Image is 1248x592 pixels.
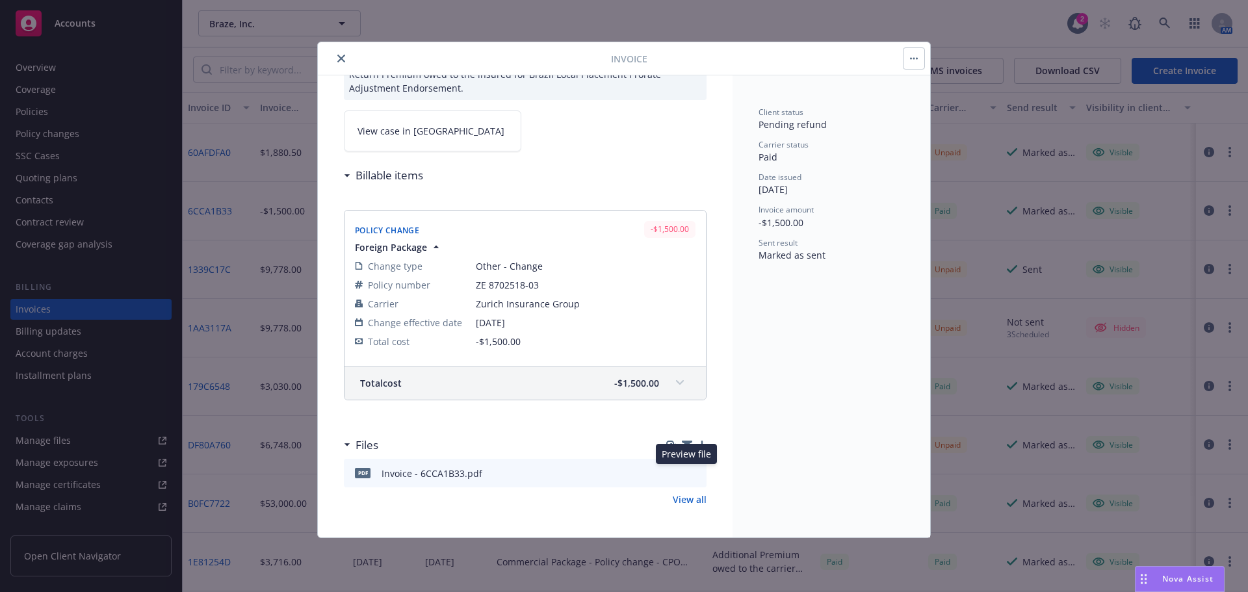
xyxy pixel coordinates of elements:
[673,493,707,506] a: View all
[759,204,814,215] span: Invoice amount
[759,183,788,196] span: [DATE]
[759,249,825,261] span: Marked as sent
[759,107,803,118] span: Client status
[1162,573,1214,584] span: Nova Assist
[368,297,398,311] span: Carrier
[368,335,409,348] span: Total cost
[368,259,422,273] span: Change type
[611,52,647,66] span: Invoice
[644,221,695,237] div: -$1,500.00
[356,167,423,184] h3: Billable items
[344,110,521,151] a: View case in [GEOGRAPHIC_DATA]
[357,124,504,138] span: View case in [GEOGRAPHIC_DATA]
[759,139,809,150] span: Carrier status
[344,437,378,454] div: Files
[344,167,423,184] div: Billable items
[656,444,717,464] div: Preview file
[669,467,679,480] button: download file
[690,467,701,480] button: preview file
[356,437,378,454] h3: Files
[1135,566,1225,592] button: Nova Assist
[614,376,659,390] span: -$1,500.00
[476,297,695,311] span: Zurich Insurance Group
[360,376,402,390] span: Total cost
[759,237,798,248] span: Sent result
[382,467,482,480] div: Invoice - 6CCA1B33.pdf
[368,278,430,292] span: Policy number
[355,240,443,254] button: Foreign Package
[344,62,707,100] div: Return Premium owed to the insured for Brazil Local Placement Prorate Adjustment Endorsement.
[476,335,521,348] span: -$1,500.00
[476,278,695,292] span: ZE 8702518-03
[355,468,370,478] span: pdf
[355,240,427,254] span: Foreign Package
[333,51,349,66] button: close
[368,316,462,329] span: Change effective date
[759,172,801,183] span: Date issued
[759,118,827,131] span: Pending refund
[759,216,803,229] span: -$1,500.00
[476,259,695,273] span: Other - Change
[759,151,777,163] span: Paid
[476,316,695,329] span: [DATE]
[344,367,706,400] div: Totalcost-$1,500.00
[1136,567,1152,591] div: Drag to move
[355,225,419,236] span: Policy Change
